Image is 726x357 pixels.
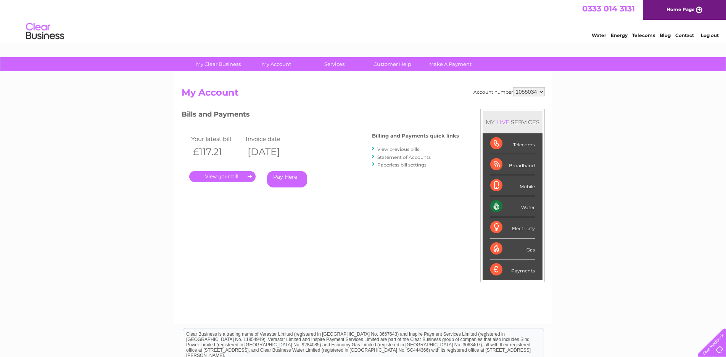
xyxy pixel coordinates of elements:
[490,239,535,259] div: Gas
[701,32,719,38] a: Log out
[473,87,545,96] div: Account number
[490,154,535,175] div: Broadband
[182,87,545,102] h2: My Account
[189,144,244,160] th: £117.21
[675,32,694,38] a: Contact
[244,144,299,160] th: [DATE]
[187,57,250,71] a: My Clear Business
[419,57,482,71] a: Make A Payment
[377,146,419,152] a: View previous bills
[189,171,256,182] a: .
[483,111,542,133] div: MY SERVICES
[490,175,535,196] div: Mobile
[490,259,535,280] div: Payments
[582,4,635,13] a: 0333 014 3131
[361,57,424,71] a: Customer Help
[490,133,535,154] div: Telecoms
[632,32,655,38] a: Telecoms
[245,57,308,71] a: My Account
[189,134,244,144] td: Your latest bill
[377,154,431,160] a: Statement of Accounts
[592,32,606,38] a: Water
[660,32,671,38] a: Blog
[303,57,366,71] a: Services
[490,217,535,238] div: Electricity
[182,109,459,122] h3: Bills and Payments
[267,171,307,187] a: Pay Here
[183,4,544,37] div: Clear Business is a trading name of Verastar Limited (registered in [GEOGRAPHIC_DATA] No. 3667643...
[490,196,535,217] div: Water
[611,32,628,38] a: Energy
[377,162,427,168] a: Paperless bill settings
[495,118,511,126] div: LIVE
[372,133,459,139] h4: Billing and Payments quick links
[26,20,64,43] img: logo.png
[244,134,299,144] td: Invoice date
